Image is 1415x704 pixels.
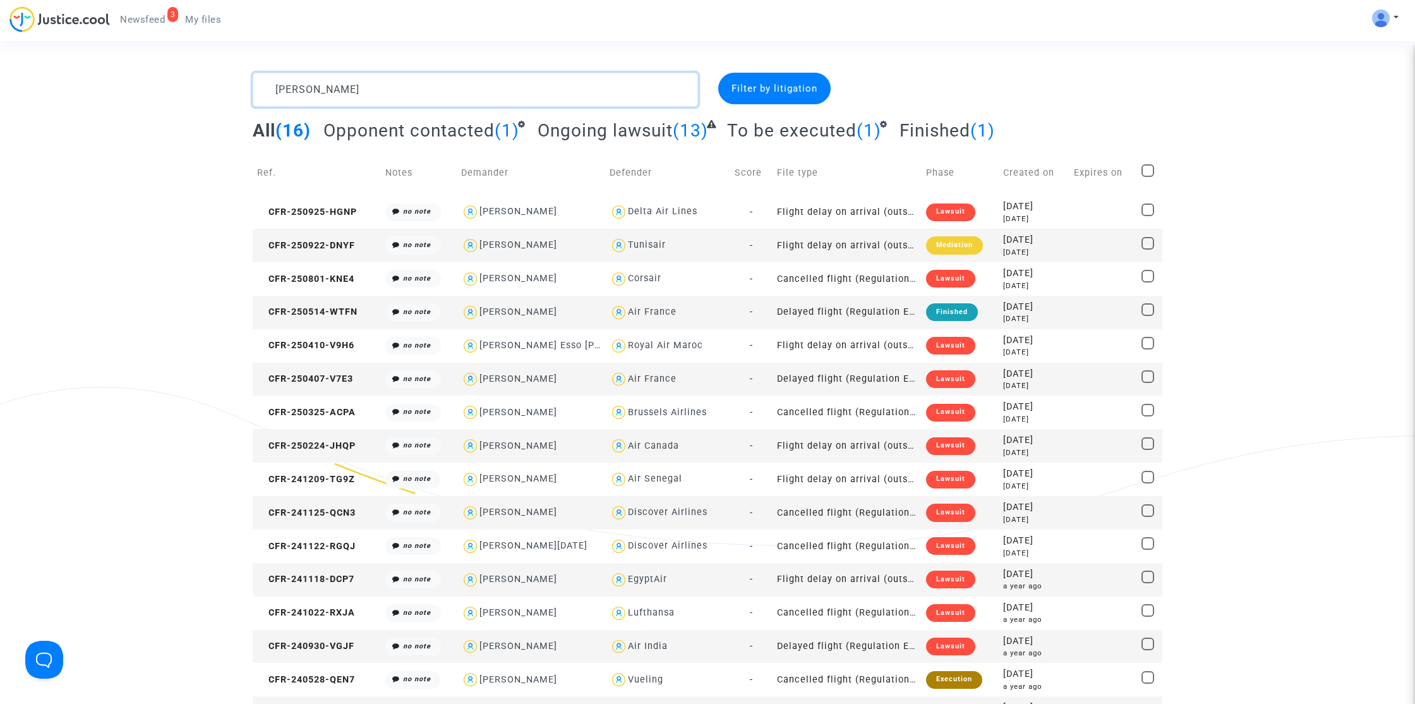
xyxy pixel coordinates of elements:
[257,541,356,552] span: CFR-241122-RGQJ
[257,607,355,618] span: CFR-241022-RXJA
[257,674,355,685] span: CFR-240528-QEN7
[926,471,975,489] div: Lawsuit
[610,470,628,489] img: icon-user.svg
[970,120,995,141] span: (1)
[1003,648,1065,658] div: a year ago
[479,340,663,351] div: [PERSON_NAME] Esso [PERSON_NAME]
[1003,581,1065,592] div: a year ago
[167,7,179,22] div: 3
[922,150,999,195] td: Phase
[403,375,431,383] i: no note
[610,638,628,656] img: icon-user.svg
[628,240,666,250] div: Tunisair
[773,396,921,429] td: Cancelled flight (Regulation EC 261/2004)
[479,306,557,317] div: [PERSON_NAME]
[773,663,921,696] td: Cancelled flight (Regulation EC 261/2004)
[1003,548,1065,559] div: [DATE]
[257,340,354,351] span: CFR-250410-V9H6
[773,429,921,463] td: Flight delay on arrival (outside of EU - Montreal Convention)
[1003,367,1065,381] div: [DATE]
[926,303,978,321] div: Finished
[257,507,356,518] span: CFR-241125-QCN3
[323,120,495,141] span: Opponent contacted
[1003,681,1065,692] div: a year ago
[926,671,982,689] div: Execution
[926,571,975,588] div: Lawsuit
[403,341,431,349] i: no note
[750,306,753,317] span: -
[628,340,703,351] div: Royal Air Maroc
[1003,481,1065,492] div: [DATE]
[732,83,817,94] span: Filter by litigation
[1003,634,1065,648] div: [DATE]
[1003,614,1065,625] div: a year ago
[750,541,753,552] span: -
[175,10,231,29] a: My files
[461,403,479,422] img: icon-user.svg
[9,6,110,32] img: jc-logo.svg
[479,240,557,250] div: [PERSON_NAME]
[1069,150,1137,195] td: Expires on
[403,642,431,650] i: no note
[610,504,628,522] img: icon-user.svg
[610,437,628,455] img: icon-user.svg
[479,674,557,685] div: [PERSON_NAME]
[628,440,679,451] div: Air Canada
[750,574,753,585] span: -
[673,120,708,141] span: (13)
[479,641,557,652] div: [PERSON_NAME]
[461,571,479,589] img: icon-user.svg
[257,373,353,384] span: CFR-250407-V7E3
[926,236,983,254] div: Mediation
[610,537,628,555] img: icon-user.svg
[750,440,753,451] span: -
[727,120,857,141] span: To be executed
[750,240,753,251] span: -
[461,437,479,455] img: icon-user.svg
[257,207,357,217] span: CFR-250925-HGNP
[750,641,753,652] span: -
[773,262,921,296] td: Cancelled flight (Regulation EC 261/2004)
[610,370,628,389] img: icon-user.svg
[403,575,431,583] i: no note
[1003,667,1065,681] div: [DATE]
[628,407,707,418] div: Brussels Airlines
[1003,601,1065,615] div: [DATE]
[461,370,479,389] img: icon-user.svg
[610,403,628,422] img: icon-user.svg
[381,150,456,195] td: Notes
[403,675,431,683] i: no note
[926,504,975,521] div: Lawsuit
[403,408,431,416] i: no note
[1003,313,1065,324] div: [DATE]
[1372,9,1390,27] img: ALV-UjV5hOg1DK_6VpdGyI3GiCsbYcKFqGYcyigr7taMTixGzq57m2O-mEoJuuWBlO_HCk8JQ1zztKhP13phCubDFpGEbboIp...
[857,120,881,141] span: (1)
[999,150,1069,195] td: Created on
[403,441,431,449] i: no note
[461,470,479,489] img: icon-user.svg
[773,463,921,496] td: Flight delay on arrival (outside of EU - Montreal Convention)
[926,638,975,655] div: Lawsuit
[1003,400,1065,414] div: [DATE]
[926,370,975,388] div: Lawsuit
[403,475,431,483] i: no note
[773,296,921,329] td: Delayed flight (Regulation EC 261/2004)
[926,270,975,288] div: Lawsuit
[253,120,275,141] span: All
[628,641,668,652] div: Air India
[1003,501,1065,514] div: [DATE]
[773,150,921,195] td: File type
[479,273,557,284] div: [PERSON_NAME]
[610,604,628,622] img: icon-user.svg
[628,574,667,585] div: EgyptAir
[773,597,921,630] td: Cancelled flight (Regulation EC 261/2004)
[461,604,479,622] img: icon-user.svg
[1003,267,1065,281] div: [DATE]
[461,236,479,255] img: icon-user.svg
[403,241,431,249] i: no note
[773,563,921,597] td: Flight delay on arrival (outside of EU - Montreal Convention)
[628,507,707,518] div: Discover Airlines
[461,337,479,355] img: icon-user.svg
[628,674,663,685] div: Vueling
[1003,514,1065,525] div: [DATE]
